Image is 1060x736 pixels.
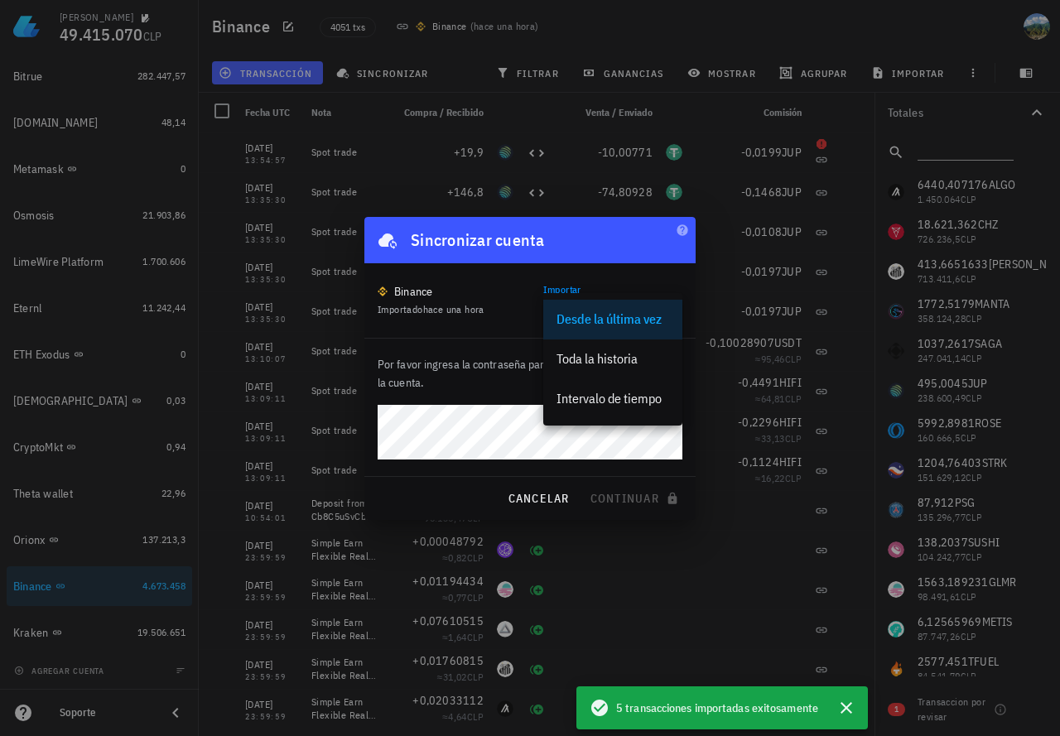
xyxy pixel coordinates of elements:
[507,491,569,506] span: cancelar
[543,293,682,321] div: ImportarDesde la última vez
[411,227,545,253] div: Sincronizar cuenta
[378,355,682,392] p: Por favor ingresa la contraseña para desbloquear y sincronizar la cuenta.
[423,303,484,315] span: hace una hora
[556,391,669,406] div: Intervalo de tiempo
[378,303,484,315] span: Importado
[556,311,669,327] div: Desde la última vez
[500,483,576,513] button: cancelar
[543,283,581,296] label: Importar
[394,283,433,300] div: Binance
[616,699,818,717] span: 5 transacciones importadas exitosamente
[378,286,388,296] img: 270.png
[556,351,669,367] div: Toda la historia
